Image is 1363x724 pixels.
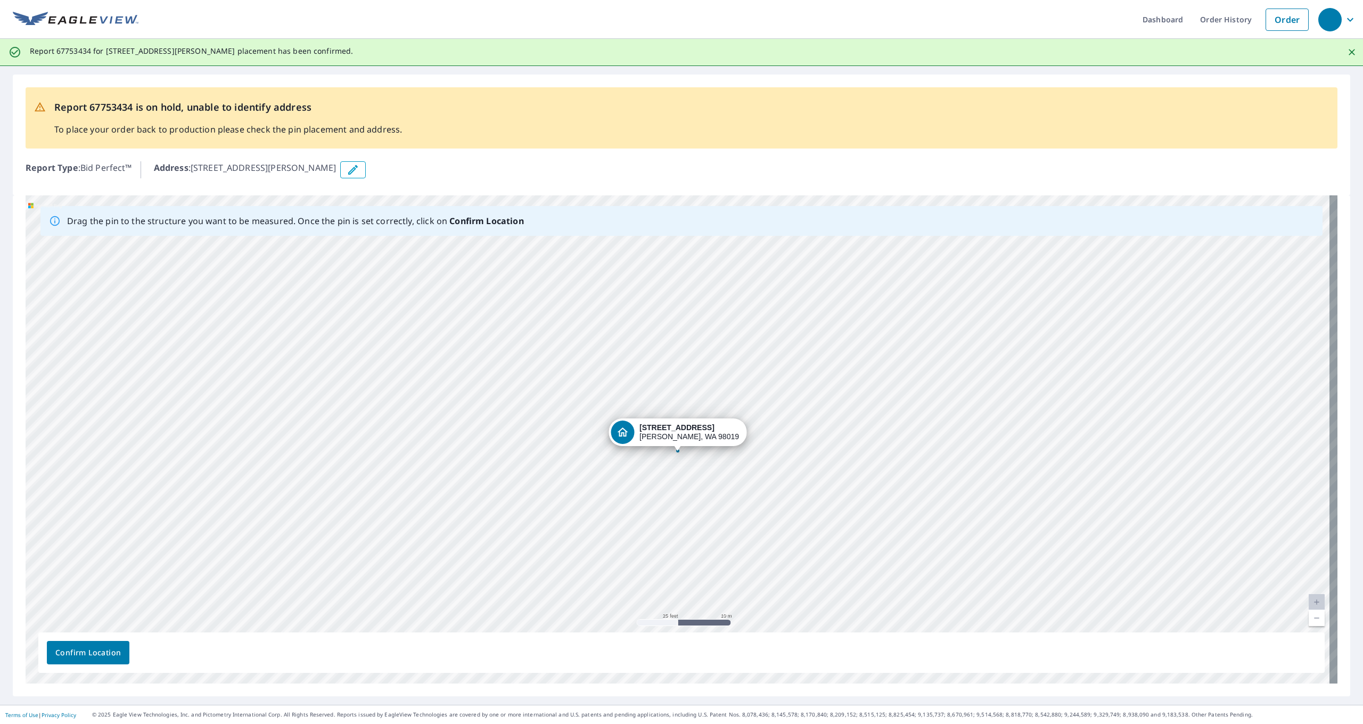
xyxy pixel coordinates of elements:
span: Confirm Location [55,646,121,660]
a: Terms of Use [5,711,38,719]
strong: [STREET_ADDRESS] [639,423,715,432]
button: Close [1345,45,1359,59]
a: Privacy Policy [42,711,76,719]
div: Dropped pin, building 1, Residential property, 28000 NE 142nd PL #86 Duvall, WA 98019 [609,418,746,451]
b: Confirm Location [449,215,523,227]
p: Drag the pin to the structure you want to be measured. Once the pin is set correctly, click on [67,215,524,227]
p: | [5,712,76,718]
a: Order [1266,9,1309,31]
img: EV Logo [13,12,138,28]
p: : Bid Perfect™ [26,161,132,178]
a: Current Level 20, Zoom Out [1309,610,1325,626]
a: Current Level 20, Zoom In Disabled [1309,594,1325,610]
p: © 2025 Eagle View Technologies, Inc. and Pictometry International Corp. All Rights Reserved. Repo... [92,711,1358,719]
p: Report 67753434 is on hold, unable to identify address [54,100,402,114]
p: Report 67753434 for [STREET_ADDRESS][PERSON_NAME] placement has been confirmed. [30,46,353,56]
button: Confirm Location [47,641,129,664]
p: : [STREET_ADDRESS][PERSON_NAME] [154,161,336,178]
p: To place your order back to production please check the pin placement and address. [54,123,402,136]
div: [PERSON_NAME], WA 98019 [639,423,739,441]
b: Report Type [26,162,78,174]
b: Address [154,162,188,174]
